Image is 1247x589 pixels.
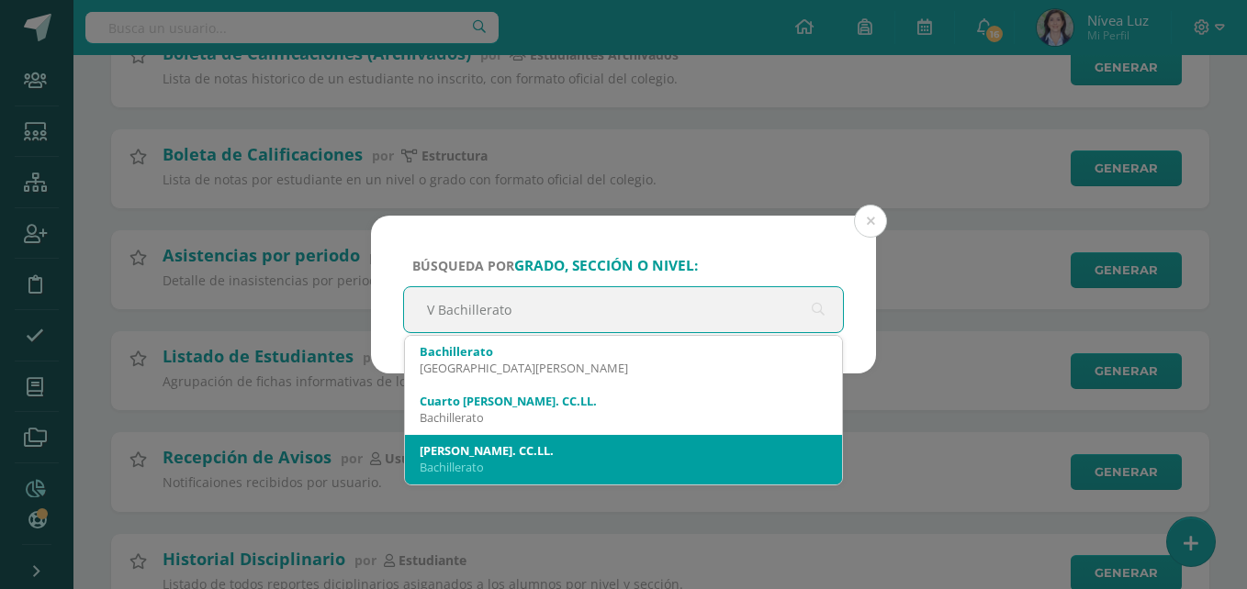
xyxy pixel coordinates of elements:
[412,257,698,274] span: Búsqueda por
[420,343,827,360] div: Bachillerato
[404,287,843,332] input: ej. Primero primaria, etc.
[420,409,827,426] div: Bachillerato
[420,393,827,409] div: Cuarto [PERSON_NAME]. CC.LL.
[854,205,887,238] button: Close (Esc)
[514,256,698,275] strong: grado, sección o nivel:
[420,459,827,475] div: Bachillerato
[420,360,827,376] div: [GEOGRAPHIC_DATA][PERSON_NAME]
[420,442,827,459] div: [PERSON_NAME]. CC.LL.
